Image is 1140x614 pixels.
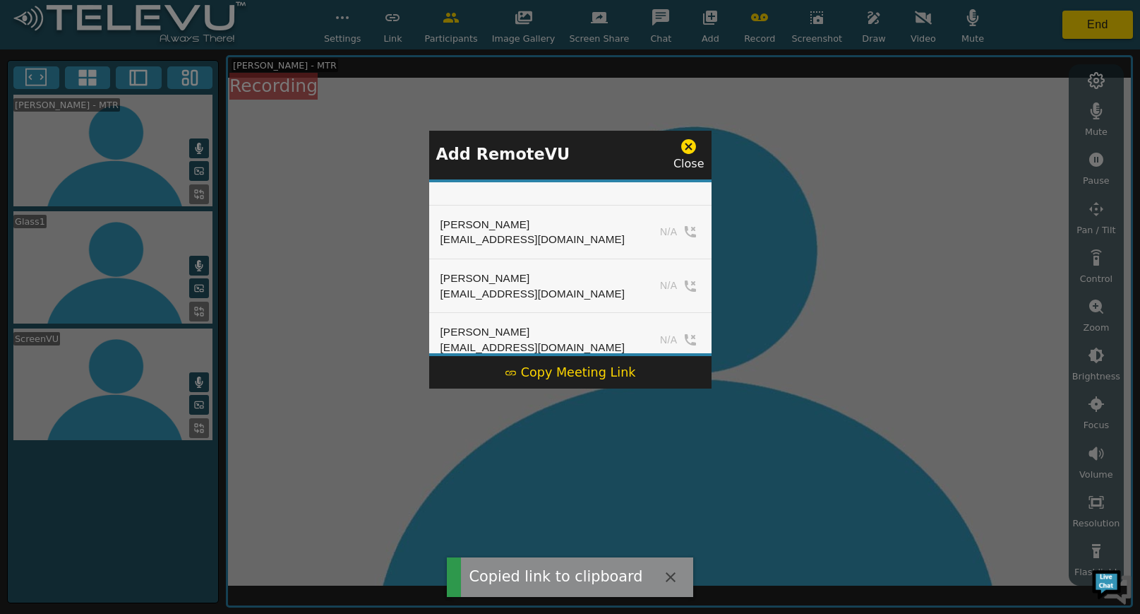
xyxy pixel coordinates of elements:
[24,66,59,101] img: d_736959983_company_1615157101543_736959983
[440,324,625,340] div: [PERSON_NAME]
[73,74,237,93] div: Chat with us now
[505,363,636,382] div: Copy Meeting Link
[440,271,625,286] div: [PERSON_NAME]
[440,232,625,247] div: [EMAIL_ADDRESS][DOMAIN_NAME]
[440,217,625,232] div: [PERSON_NAME]
[673,138,704,172] div: Close
[436,143,570,167] p: Add RemoteVU
[82,178,195,321] span: We're online!
[232,7,265,41] div: Minimize live chat window
[440,286,625,302] div: [EMAIL_ADDRESS][DOMAIN_NAME]
[7,386,269,435] textarea: Type your message and hit 'Enter'
[469,566,643,588] div: Copied link to clipboard
[440,340,625,355] div: [EMAIL_ADDRESS][DOMAIN_NAME]
[1091,565,1133,607] img: Chat Widget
